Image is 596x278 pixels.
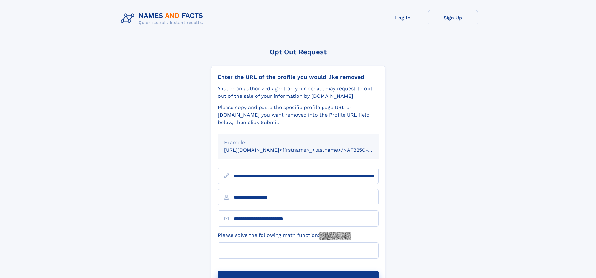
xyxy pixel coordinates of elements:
div: Example: [224,139,372,146]
img: Logo Names and Facts [118,10,208,27]
a: Log In [378,10,428,25]
small: [URL][DOMAIN_NAME]<firstname>_<lastname>/NAF325G-xxxxxxxx [224,147,390,153]
div: You, or an authorized agent on your behalf, may request to opt-out of the sale of your informatio... [218,85,379,100]
a: Sign Up [428,10,478,25]
div: Enter the URL of the profile you would like removed [218,74,379,81]
div: Please copy and paste the specific profile page URL on [DOMAIN_NAME] you want removed into the Pr... [218,104,379,126]
div: Opt Out Request [211,48,385,56]
label: Please solve the following math function: [218,232,351,240]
